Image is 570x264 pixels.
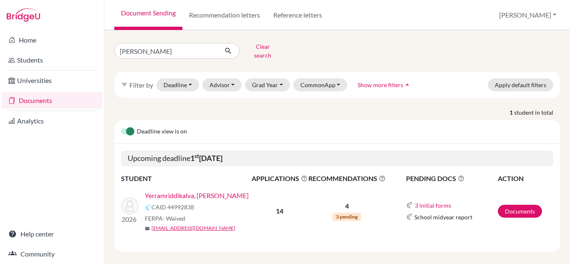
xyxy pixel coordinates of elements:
[145,226,150,231] span: mail
[293,78,348,91] button: CommonApp
[406,214,413,220] img: Common App logo
[163,215,185,222] span: - Waived
[145,204,151,211] img: Common App logo
[497,173,553,184] th: ACTION
[114,43,218,59] input: Find student by name...
[202,78,242,91] button: Advisor
[2,113,102,129] a: Analytics
[406,202,413,209] img: Common App logo
[414,213,472,221] span: School midyear report
[2,246,102,262] a: Community
[194,153,199,159] sup: st
[495,7,560,23] button: [PERSON_NAME]
[151,203,194,211] span: CAID 44992838
[121,198,138,214] img: Yerramriddikalva, Abhigna
[403,80,411,89] i: arrow_drop_up
[121,151,553,166] h5: Upcoming deadline
[129,81,153,89] span: Filter by
[414,201,451,210] button: 3 initial forms
[509,108,514,117] strong: 1
[190,153,222,163] b: 1 [DATE]
[2,226,102,242] a: Help center
[333,213,361,221] span: 3 pending
[7,8,40,22] img: Bridge-U
[514,108,560,117] span: student in total
[276,207,283,215] b: 14
[351,78,419,91] button: Show more filtersarrow_drop_up
[488,78,553,91] button: Apply default filters
[121,81,128,88] i: filter_list
[245,78,290,91] button: Grad Year
[156,78,199,91] button: Deadline
[121,173,251,184] th: STUDENT
[406,173,497,184] span: PENDING DOCS
[2,72,102,89] a: Universities
[145,214,185,223] span: FERPA
[137,127,187,137] span: Deadline view is on
[121,214,138,224] p: 2026
[2,52,102,68] a: Students
[240,40,286,62] button: Clear search
[2,32,102,48] a: Home
[358,81,403,88] span: Show more filters
[252,173,308,184] span: APPLICATIONS
[145,191,249,201] a: Yerramriddikalva, [PERSON_NAME]
[498,205,542,218] a: Documents
[308,201,386,211] p: 4
[308,173,386,184] span: RECOMMENDATIONS
[151,224,235,232] a: [EMAIL_ADDRESS][DOMAIN_NAME]
[2,92,102,109] a: Documents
